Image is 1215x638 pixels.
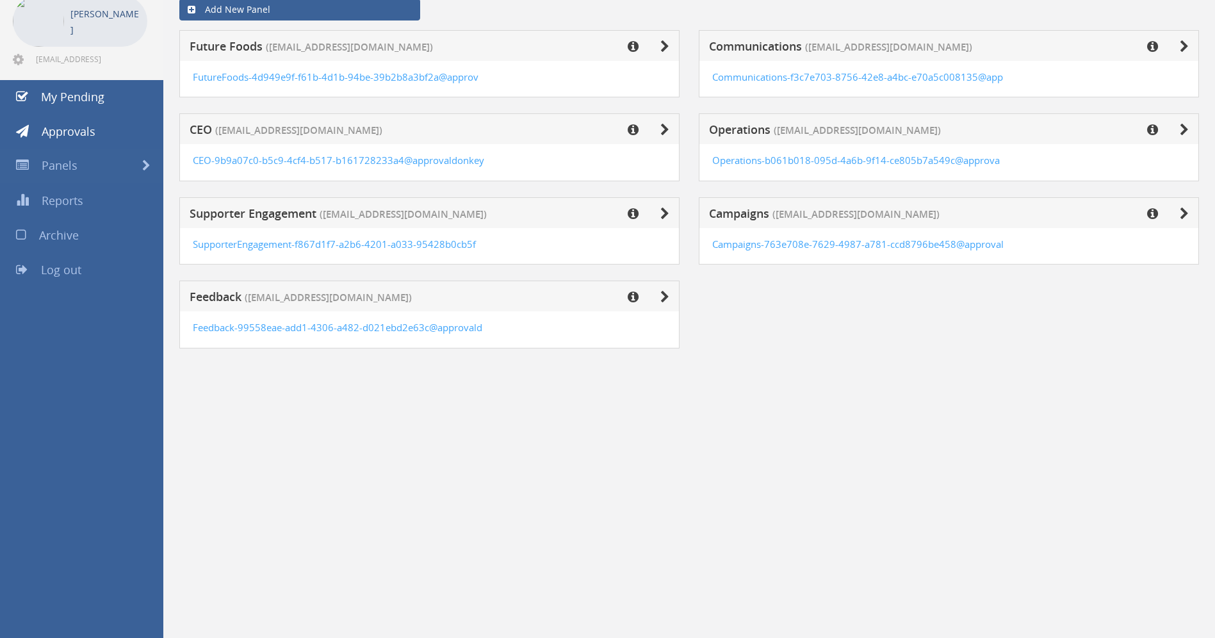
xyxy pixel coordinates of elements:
[193,238,476,250] a: SupporterEngagement-f867d1f7-a2b6-4201-a033-95428b0cb5f
[42,158,77,173] span: Panels
[805,40,972,54] span: ([EMAIL_ADDRESS][DOMAIN_NAME])
[215,124,382,137] span: ([EMAIL_ADDRESS][DOMAIN_NAME])
[190,122,212,137] span: CEO
[36,54,145,64] span: [EMAIL_ADDRESS][DOMAIN_NAME]
[712,238,1004,250] a: Campaigns-763e708e-7629-4987-a781-ccd8796be458@approval
[709,38,802,54] span: Communications
[266,40,433,54] span: ([EMAIL_ADDRESS][DOMAIN_NAME])
[70,6,141,38] p: [PERSON_NAME]
[320,208,487,221] span: ([EMAIL_ADDRESS][DOMAIN_NAME])
[190,38,263,54] span: Future Foods
[190,289,241,304] span: Feedback
[193,321,482,334] a: Feedback-99558eae-add1-4306-a482-d021ebd2e63c@approvald
[245,291,412,304] span: ([EMAIL_ADDRESS][DOMAIN_NAME])
[774,124,941,137] span: ([EMAIL_ADDRESS][DOMAIN_NAME])
[712,70,1003,83] a: Communications-f3c7e703-8756-42e8-a4bc-e70a5c008135@app
[709,206,769,221] span: Campaigns
[193,154,484,167] a: CEO-9b9a07c0-b5c9-4cf4-b517-b161728233a4@approvaldonkey
[193,70,478,83] a: FutureFoods-4d949e9f-f61b-4d1b-94be-39b2b8a3bf2a@approv
[772,208,940,221] span: ([EMAIL_ADDRESS][DOMAIN_NAME])
[41,89,104,104] span: My Pending
[39,227,79,243] span: Archive
[712,154,1000,167] a: Operations-b061b018-095d-4a6b-9f14-ce805b7a549c@approva
[190,206,316,221] span: Supporter Engagement
[41,262,81,277] span: Log out
[709,122,771,137] span: Operations
[42,124,95,139] span: Approvals
[42,193,83,208] span: Reports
